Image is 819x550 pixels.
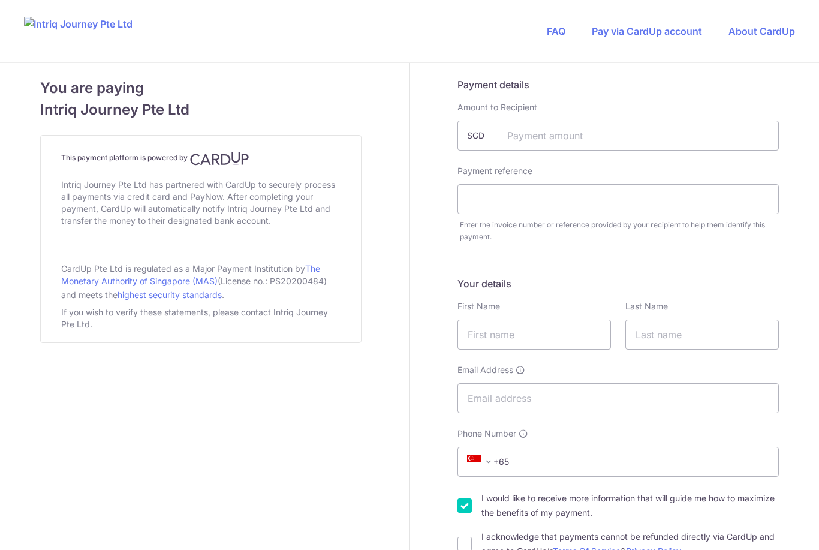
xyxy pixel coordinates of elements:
[457,300,500,312] label: First Name
[457,101,537,113] label: Amount to Recipient
[457,383,779,413] input: Email address
[61,304,341,333] div: If you wish to verify these statements, please contact Intriq Journey Pte Ltd.
[728,25,795,37] a: About CardUp
[467,455,496,469] span: +65
[592,25,702,37] a: Pay via CardUp account
[460,219,779,243] div: Enter the invoice number or reference provided by your recipient to help them identify this payment.
[457,77,779,92] h5: Payment details
[40,77,362,99] span: You are paying
[40,99,362,121] span: Intriq Journey Pte Ltd
[547,25,565,37] a: FAQ
[457,364,513,376] span: Email Address
[457,121,779,151] input: Payment amount
[118,290,222,300] a: highest security standards
[457,165,532,177] label: Payment reference
[457,320,611,350] input: First name
[61,176,341,229] div: Intriq Journey Pte Ltd has partnered with CardUp to securely process all payments via credit card...
[190,151,249,166] img: CardUp
[61,151,341,166] h4: This payment platform is powered by
[467,130,498,142] span: SGD
[463,455,517,469] span: +65
[457,276,779,291] h5: Your details
[625,300,668,312] label: Last Name
[625,320,779,350] input: Last name
[61,259,341,304] div: CardUp Pte Ltd is regulated as a Major Payment Institution by (License no.: PS20200484) and meets...
[481,491,779,520] label: I would like to receive more information that will guide me how to maximize the benefits of my pa...
[457,428,516,440] span: Phone Number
